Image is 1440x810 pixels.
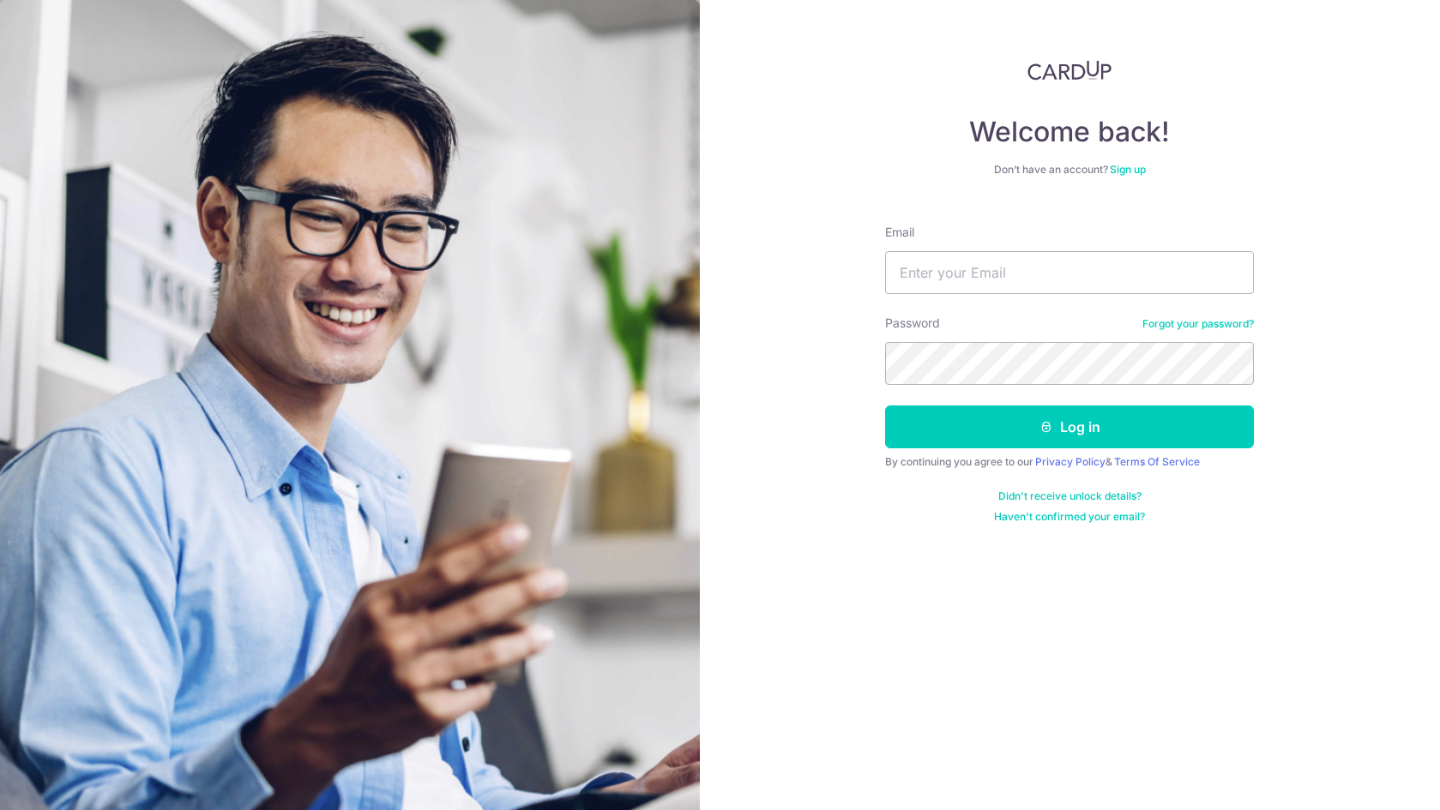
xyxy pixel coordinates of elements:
[1142,317,1254,331] a: Forgot your password?
[885,455,1254,469] div: By continuing you agree to our &
[885,405,1254,448] button: Log in
[998,489,1142,503] a: Didn't receive unlock details?
[994,510,1145,524] a: Haven't confirmed your email?
[1027,60,1112,81] img: CardUp Logo
[885,251,1254,294] input: Enter your Email
[885,163,1254,177] div: Don’t have an account?
[885,115,1254,149] h4: Welcome back!
[1114,455,1200,468] a: Terms Of Service
[1035,455,1106,468] a: Privacy Policy
[1110,163,1146,176] a: Sign up
[885,315,940,332] label: Password
[885,224,914,241] label: Email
